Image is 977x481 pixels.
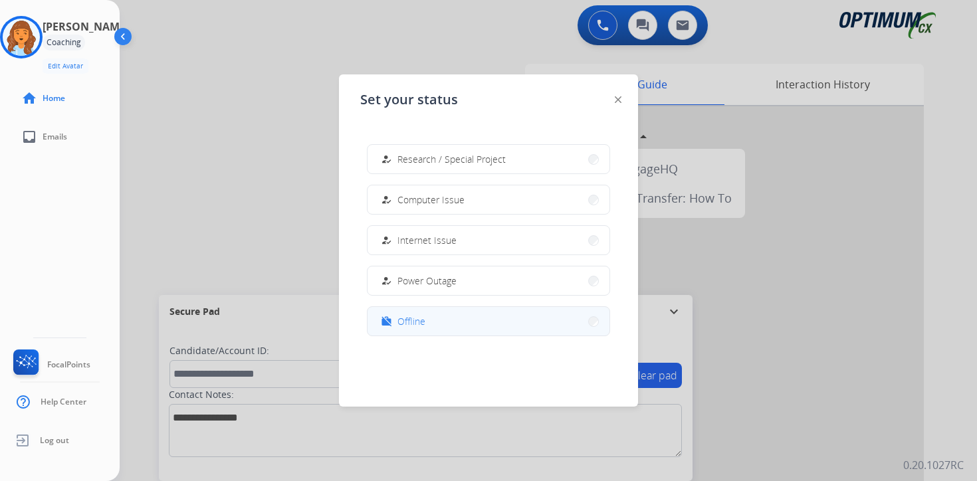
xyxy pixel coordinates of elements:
[368,185,609,214] button: Computer Issue
[381,153,392,165] mat-icon: how_to_reg
[397,193,465,207] span: Computer Issue
[368,145,609,173] button: Research / Special Project
[11,349,90,380] a: FocalPoints
[43,35,85,50] div: Coaching
[40,435,69,446] span: Log out
[397,233,457,247] span: Internet Issue
[368,266,609,295] button: Power Outage
[368,226,609,254] button: Internet Issue
[397,152,506,166] span: Research / Special Project
[21,129,37,145] mat-icon: inbox
[43,93,65,104] span: Home
[381,275,392,286] mat-icon: how_to_reg
[43,58,88,74] button: Edit Avatar
[615,96,621,103] img: close-button
[397,314,425,328] span: Offline
[41,397,86,407] span: Help Center
[381,235,392,246] mat-icon: how_to_reg
[3,19,40,56] img: avatar
[360,90,458,109] span: Set your status
[903,457,964,473] p: 0.20.1027RC
[21,90,37,106] mat-icon: home
[368,307,609,336] button: Offline
[43,19,129,35] h3: [PERSON_NAME]
[381,316,392,327] mat-icon: work_off
[381,194,392,205] mat-icon: how_to_reg
[43,132,67,142] span: Emails
[397,274,457,288] span: Power Outage
[47,359,90,370] span: FocalPoints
